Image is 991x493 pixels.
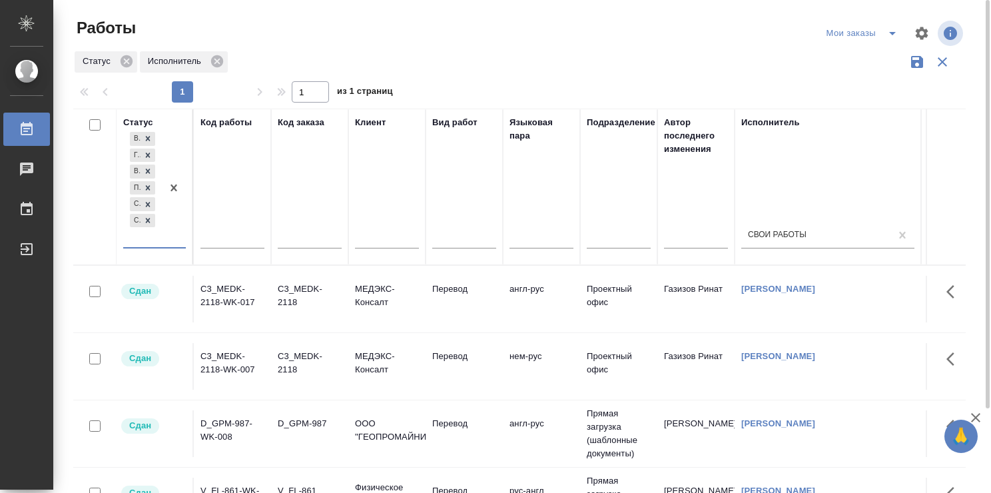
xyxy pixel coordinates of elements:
p: МЕДЭКС-Консалт [355,350,419,376]
div: В ожидании, Готов к работе, В работе, Подбор, Создан, Сдан [129,147,157,164]
td: нем-рус [503,343,580,390]
div: Статус [123,116,153,129]
div: Вид работ [432,116,478,129]
p: Сдан [129,352,151,365]
p: Перевод [432,282,496,296]
button: Здесь прячутся важные кнопки [938,343,970,375]
td: англ-рус [503,276,580,322]
div: В ожидании, Готов к работе, В работе, Подбор, Создан, Сдан [129,213,157,229]
div: В ожидании [130,132,141,146]
button: Здесь прячутся важные кнопки [938,410,970,442]
td: D_GPM-987-WK-008 [194,410,271,457]
p: Статус [83,55,115,68]
td: англ-рус [503,410,580,457]
div: Подразделение [587,116,655,129]
a: [PERSON_NAME] [741,351,815,361]
td: Газизов Ринат [657,343,735,390]
button: Сохранить фильтры [904,49,930,75]
td: Газизов Ринат [657,276,735,322]
p: Исполнитель [148,55,206,68]
div: В работе [130,165,141,179]
a: [PERSON_NAME] [741,284,815,294]
div: Готов к работе [130,149,141,163]
button: Сбросить фильтры [930,49,955,75]
div: В ожидании, Готов к работе, В работе, Подбор, Создан, Сдан [129,131,157,147]
p: Сдан [129,419,151,432]
td: C3_MEDK-2118-WK-007 [194,343,271,390]
div: Клиент [355,116,386,129]
p: МЕДЭКС-Консалт [355,282,419,309]
span: Настроить таблицу [906,17,938,49]
p: Перевод [432,417,496,430]
a: [PERSON_NAME] [741,418,815,428]
p: Сдан [129,284,151,298]
div: В ожидании, Готов к работе, В работе, Подбор, Создан, Сдан [129,163,157,180]
span: Работы [73,17,136,39]
button: 🙏 [944,420,978,453]
div: C3_MEDK-2118 [278,350,342,376]
div: Автор последнего изменения [664,116,728,156]
div: D_GPM-987 [278,417,342,430]
span: из 1 страниц [337,83,393,103]
span: Посмотреть информацию [938,21,966,46]
div: C3_MEDK-2118 [278,282,342,309]
div: Менеджер проверил работу исполнителя, передает ее на следующий этап [120,417,186,435]
div: В ожидании, Готов к работе, В работе, Подбор, Создан, Сдан [129,180,157,197]
div: Подбор [130,181,141,195]
div: Языковая пара [509,116,573,143]
div: Исполнитель [140,51,228,73]
div: В ожидании, Готов к работе, В работе, Подбор, Создан, Сдан [129,196,157,213]
div: Менеджер проверил работу исполнителя, передает ее на следующий этап [120,282,186,300]
p: Перевод [432,350,496,363]
td: C3_MEDK-2118-WK-017 [194,276,271,322]
td: Проектный офис [580,343,657,390]
div: Код работы [200,116,252,129]
div: Создан [130,197,141,211]
p: ООО "ГЕОПРОМАЙНИНГ" [355,417,419,444]
div: Исполнитель [741,116,800,129]
div: Статус [75,51,137,73]
div: Сдан [130,214,141,228]
div: Свои работы [748,229,807,241]
div: split button [823,23,906,44]
span: 🙏 [950,422,972,450]
td: Проектный офис [580,276,657,322]
div: Код заказа [278,116,324,129]
td: Прямая загрузка (шаблонные документы) [580,400,657,467]
td: [PERSON_NAME] [657,410,735,457]
div: Менеджер проверил работу исполнителя, передает ее на следующий этап [120,350,186,368]
button: Здесь прячутся важные кнопки [938,276,970,308]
